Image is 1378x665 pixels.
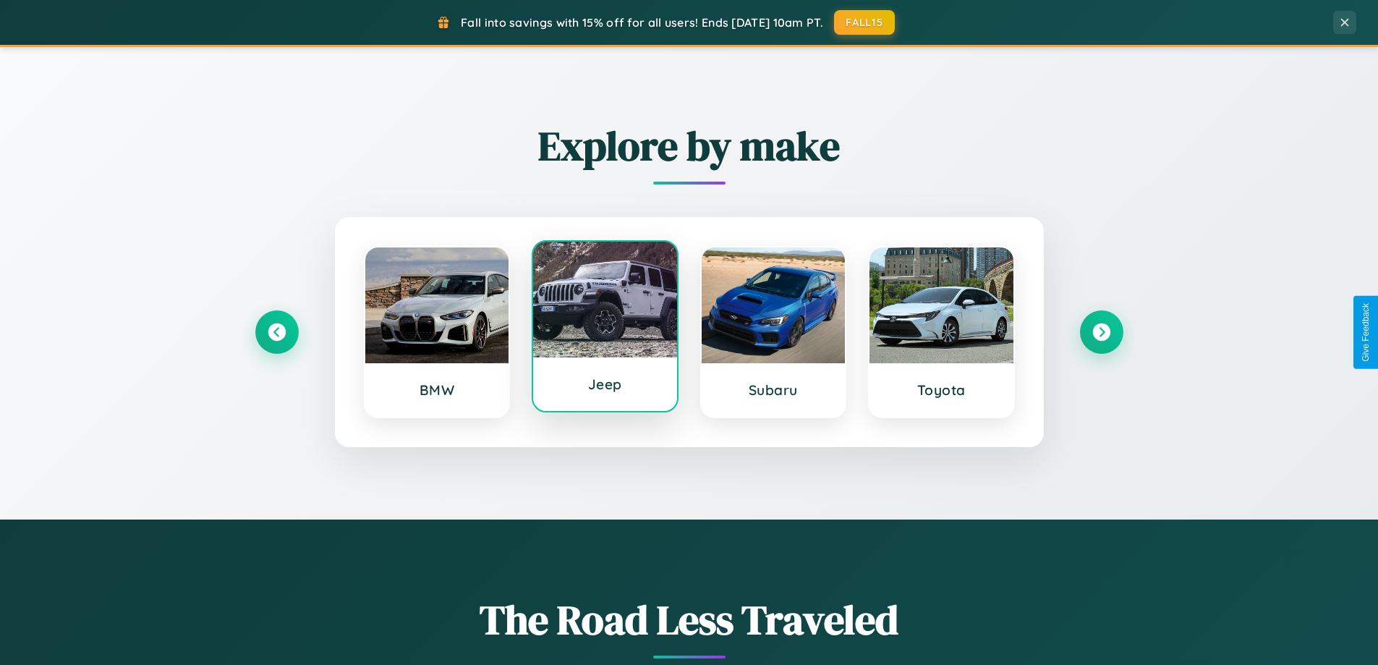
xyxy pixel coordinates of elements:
h2: Explore by make [255,118,1123,174]
button: FALL15 [834,10,895,35]
h3: BMW [380,381,495,399]
div: Give Feedback [1361,303,1371,362]
h1: The Road Less Traveled [255,592,1123,648]
h3: Subaru [716,381,831,399]
h3: Jeep [548,376,663,393]
h3: Toyota [884,381,999,399]
span: Fall into savings with 15% off for all users! Ends [DATE] 10am PT. [461,15,823,30]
